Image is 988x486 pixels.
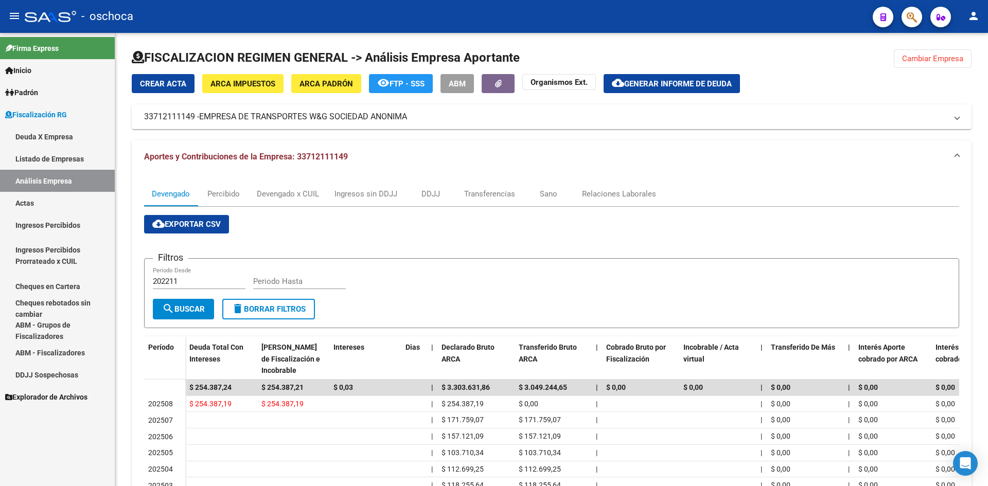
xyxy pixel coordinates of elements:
[148,416,173,424] span: 202507
[606,383,626,391] span: $ 0,00
[602,336,679,382] datatable-header-cell: Cobrado Bruto por Fiscalización
[592,336,602,382] datatable-header-cell: |
[162,302,174,315] mat-icon: search
[612,77,624,89] mat-icon: cloud_download
[132,49,520,66] h1: FISCALIZACION REGIMEN GENERAL -> Análisis Empresa Aportante
[624,79,732,88] span: Generar informe de deuda
[132,74,195,93] button: Crear Acta
[431,383,433,391] span: |
[844,336,854,382] datatable-header-cell: |
[437,336,515,382] datatable-header-cell: Declarado Bruto ARCA
[148,433,173,441] span: 202506
[771,383,790,391] span: $ 0,00
[936,432,955,440] span: $ 0,00
[257,188,319,200] div: Devengado x CUIL
[5,43,59,54] span: Firma Express
[858,343,918,363] span: Interés Aporte cobrado por ARCA
[5,65,31,76] span: Inicio
[405,343,420,351] span: Dias
[81,5,133,28] span: - oschoca
[189,343,243,363] span: Deuda Total Con Intereses
[606,343,666,363] span: Cobrado Bruto por Fiscalización
[679,336,756,382] datatable-header-cell: Incobrable / Acta virtual
[604,74,740,93] button: Generar informe de deuda
[761,383,763,391] span: |
[540,188,557,200] div: Sano
[5,109,67,120] span: Fiscalización RG
[449,79,466,88] span: ABM
[771,432,790,440] span: $ 0,00
[162,304,205,314] span: Buscar
[858,448,878,457] span: $ 0,00
[531,78,588,87] strong: Organismos Ext.
[421,188,440,200] div: DDJJ
[152,220,221,229] span: Exportar CSV
[261,343,320,375] span: [PERSON_NAME] de Fiscalización e Incobrable
[522,74,596,90] button: Organismos Ext.
[431,343,433,351] span: |
[148,400,173,408] span: 202508
[202,74,284,93] button: ARCA Impuestos
[771,416,790,424] span: $ 0,00
[207,188,240,200] div: Percibido
[369,74,433,93] button: FTP - SSS
[431,432,433,440] span: |
[442,400,484,408] span: $ 254.387,19
[261,383,304,391] span: $ 254.387,21
[232,304,306,314] span: Borrar Filtros
[519,343,577,363] span: Transferido Bruto ARCA
[683,383,703,391] span: $ 0,00
[761,400,762,408] span: |
[132,104,972,129] mat-expansion-panel-header: 33712111149 -EMPRESA DE TRANSPORTES W&G SOCIEDAD ANONIMA
[519,465,561,473] span: $ 112.699,25
[519,383,567,391] span: $ 3.049.244,65
[848,343,850,351] span: |
[440,74,474,93] button: ABM
[152,218,165,230] mat-icon: cloud_download
[596,383,598,391] span: |
[464,188,515,200] div: Transferencias
[442,432,484,440] span: $ 157.121,09
[967,10,980,22] mat-icon: person
[333,383,353,391] span: $ 0,03
[848,383,850,391] span: |
[189,383,232,391] span: $ 254.387,24
[936,465,955,473] span: $ 0,00
[144,336,185,380] datatable-header-cell: Período
[771,343,835,351] span: Transferido De Más
[596,343,598,351] span: |
[902,54,963,63] span: Cambiar Empresa
[261,400,304,408] span: $ 254.387,19
[848,416,850,424] span: |
[152,188,190,200] div: Devengado
[848,432,850,440] span: |
[185,336,257,382] datatable-header-cell: Deuda Total Con Intereses
[442,448,484,457] span: $ 103.710,34
[519,416,561,424] span: $ 171.759,07
[144,111,947,122] mat-panel-title: 33712111149 -
[771,448,790,457] span: $ 0,00
[854,336,931,382] datatable-header-cell: Interés Aporte cobrado por ARCA
[333,343,364,351] span: Intereses
[858,432,878,440] span: $ 0,00
[519,432,561,440] span: $ 157.121,09
[761,448,762,457] span: |
[519,448,561,457] span: $ 103.710,34
[519,400,538,408] span: $ 0,00
[936,448,955,457] span: $ 0,00
[442,383,490,391] span: $ 3.303.631,86
[858,383,878,391] span: $ 0,00
[222,299,315,319] button: Borrar Filtros
[858,416,878,424] span: $ 0,00
[596,432,597,440] span: |
[144,215,229,233] button: Exportar CSV
[431,448,433,457] span: |
[848,465,850,473] span: |
[858,400,878,408] span: $ 0,00
[431,400,433,408] span: |
[5,87,38,98] span: Padrón
[761,416,762,424] span: |
[329,336,401,382] datatable-header-cell: Intereses
[431,416,433,424] span: |
[596,448,597,457] span: |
